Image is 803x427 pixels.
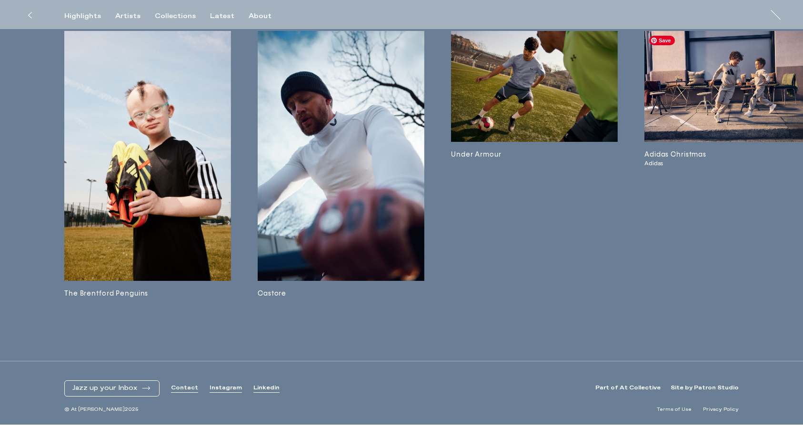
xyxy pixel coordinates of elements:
a: Under Armour [451,31,618,299]
h3: Under Armour [451,149,618,160]
a: Castore [258,31,424,299]
a: Instagram [210,384,242,392]
span: © At [PERSON_NAME] 2025 [64,406,139,413]
a: Privacy Policy [703,406,739,413]
button: Collections [155,12,210,20]
a: Linkedin [253,384,280,392]
a: Contact [171,384,198,392]
a: Terms of Use [657,406,692,413]
a: The Brentford Penguins [64,31,231,299]
button: Highlights [64,12,115,20]
div: Latest [210,12,234,20]
a: Site by Patron Studio [671,384,739,392]
span: Adidas [644,160,795,167]
button: Artists [115,12,155,20]
div: About [249,12,271,20]
div: Artists [115,12,141,20]
button: Jazz up your Inbox [72,384,151,392]
h3: The Brentford Penguins [64,288,231,299]
span: Save [649,36,675,45]
span: Jazz up your Inbox [72,384,137,392]
a: Part of At Collective [595,384,661,392]
h3: Castore [258,288,424,299]
button: About [249,12,286,20]
div: Collections [155,12,196,20]
div: Highlights [64,12,101,20]
button: Latest [210,12,249,20]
